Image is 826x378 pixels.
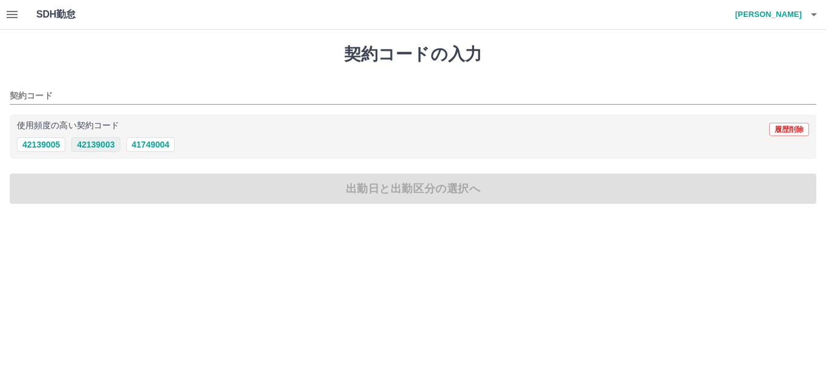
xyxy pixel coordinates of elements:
[10,44,816,65] h1: 契約コードの入力
[126,137,175,152] button: 41749004
[769,123,809,136] button: 履歴削除
[17,122,119,130] p: 使用頻度の高い契約コード
[17,137,65,152] button: 42139005
[71,137,120,152] button: 42139003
